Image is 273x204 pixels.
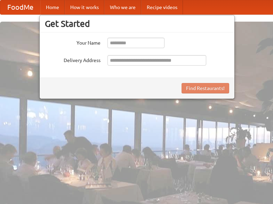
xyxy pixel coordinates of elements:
[141,0,183,14] a: Recipe videos
[45,38,101,46] label: Your Name
[45,55,101,64] label: Delivery Address
[182,83,229,93] button: Find Restaurants!
[40,0,65,14] a: Home
[104,0,141,14] a: Who we are
[0,0,40,14] a: FoodMe
[45,18,229,29] h3: Get Started
[65,0,104,14] a: How it works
